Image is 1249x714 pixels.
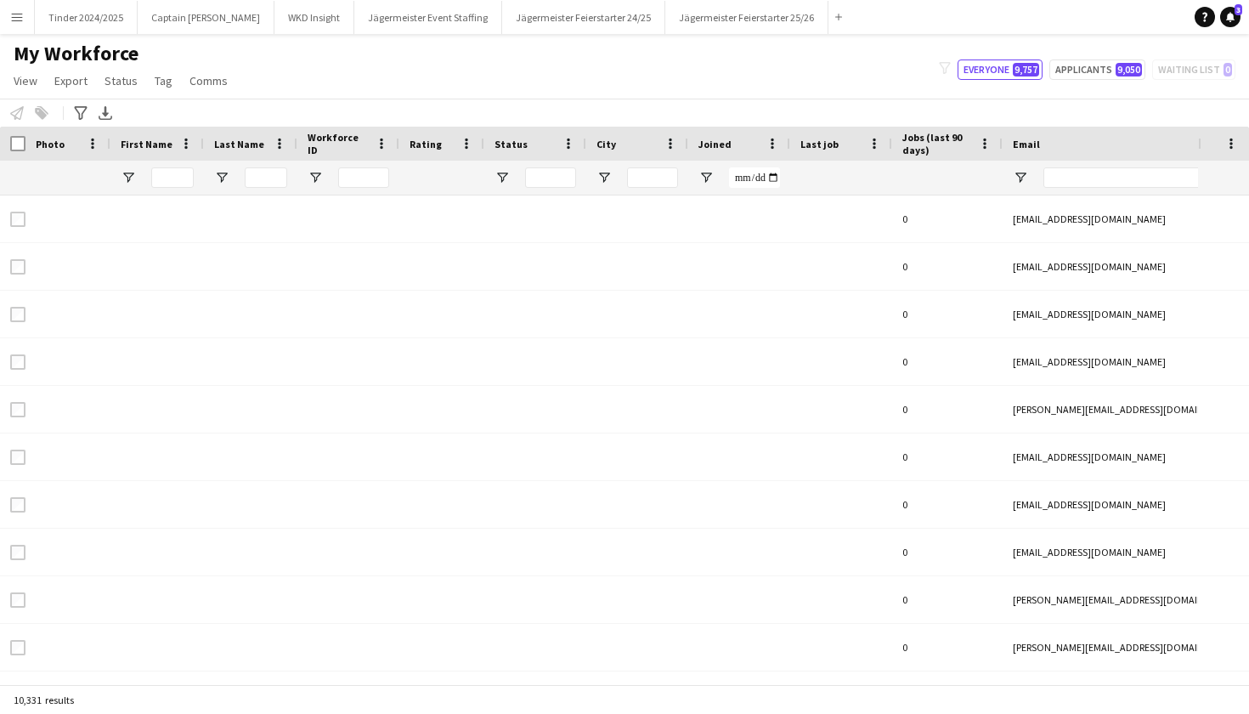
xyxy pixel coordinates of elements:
a: Comms [183,70,235,92]
app-action-btn: Export XLSX [95,103,116,123]
div: 0 [892,433,1003,480]
input: Row Selection is disabled for this row (unchecked) [10,259,25,275]
button: WKD Insight [274,1,354,34]
div: 0 [892,243,1003,290]
button: Open Filter Menu [121,170,136,185]
input: Row Selection is disabled for this row (unchecked) [10,592,25,608]
button: Tinder 2024/2025 [35,1,138,34]
span: Email [1013,138,1040,150]
span: Last job [800,138,839,150]
div: 0 [892,291,1003,337]
a: Status [98,70,144,92]
span: Status [495,138,528,150]
a: View [7,70,44,92]
span: City [596,138,616,150]
span: Last Name [214,138,264,150]
input: City Filter Input [627,167,678,188]
input: Row Selection is disabled for this row (unchecked) [10,640,25,655]
input: Row Selection is disabled for this row (unchecked) [10,450,25,465]
button: Everyone9,757 [958,59,1043,80]
div: 0 [892,386,1003,433]
span: Workforce ID [308,131,369,156]
input: Status Filter Input [525,167,576,188]
span: 3 [1235,4,1242,15]
span: Status [105,73,138,88]
div: 0 [892,529,1003,575]
span: Comms [189,73,228,88]
button: Jägermeister Feierstarter 24/25 [502,1,665,34]
input: Row Selection is disabled for this row (unchecked) [10,402,25,417]
button: Jägermeister Event Staffing [354,1,502,34]
span: Joined [698,138,732,150]
a: Tag [148,70,179,92]
div: 0 [892,481,1003,528]
a: Export [48,70,94,92]
span: 9,050 [1116,63,1142,76]
div: 0 [892,338,1003,385]
button: Open Filter Menu [308,170,323,185]
app-action-btn: Advanced filters [71,103,91,123]
span: Jobs (last 90 days) [902,131,972,156]
span: Photo [36,138,65,150]
input: Joined Filter Input [729,167,780,188]
input: First Name Filter Input [151,167,194,188]
button: Open Filter Menu [698,170,714,185]
span: My Workforce [14,41,138,66]
button: Open Filter Menu [596,170,612,185]
input: Row Selection is disabled for this row (unchecked) [10,307,25,322]
button: Open Filter Menu [1013,170,1028,185]
button: Open Filter Menu [495,170,510,185]
a: 3 [1220,7,1241,27]
span: Rating [410,138,442,150]
div: 0 [892,624,1003,671]
input: Last Name Filter Input [245,167,287,188]
span: 9,757 [1013,63,1039,76]
input: Row Selection is disabled for this row (unchecked) [10,545,25,560]
input: Row Selection is disabled for this row (unchecked) [10,212,25,227]
span: First Name [121,138,172,150]
button: Open Filter Menu [214,170,229,185]
div: 0 [892,576,1003,623]
span: View [14,73,37,88]
input: Row Selection is disabled for this row (unchecked) [10,497,25,513]
button: Captain [PERSON_NAME] [138,1,274,34]
input: Workforce ID Filter Input [338,167,389,188]
span: Tag [155,73,172,88]
button: Jägermeister Feierstarter 25/26 [665,1,828,34]
div: 0 [892,195,1003,242]
span: Export [54,73,88,88]
button: Applicants9,050 [1049,59,1145,80]
input: Row Selection is disabled for this row (unchecked) [10,354,25,370]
